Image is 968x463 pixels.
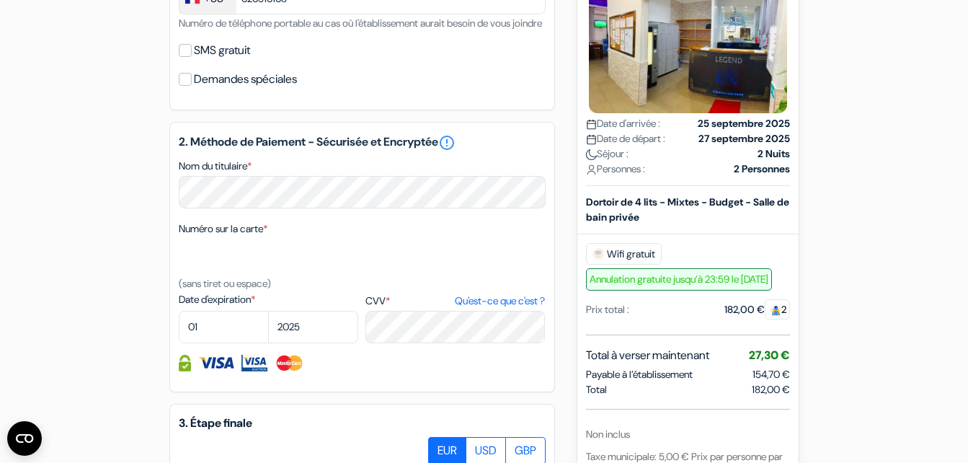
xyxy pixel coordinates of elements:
[586,164,597,175] img: user_icon.svg
[179,17,542,30] small: Numéro de téléphone portable au cas où l'établissement aurait besoin de vous joindre
[586,116,660,131] span: Date d'arrivée :
[734,162,790,177] strong: 2 Personnes
[698,116,790,131] strong: 25 septembre 2025
[179,416,546,430] h5: 3. Étape finale
[592,248,604,260] img: free_wifi.svg
[752,368,790,381] span: 154,70 €
[586,149,597,160] img: moon.svg
[179,159,252,174] label: Nom du titulaire
[365,294,545,309] label: CVV
[586,146,629,162] span: Séjour :
[179,277,271,290] small: (sans tiret ou espace)
[586,302,629,317] div: Prix total :
[752,382,790,397] span: 182,00 €
[749,348,790,363] span: 27,30 €
[198,355,234,371] img: Visa
[586,131,665,146] span: Date de départ :
[586,134,597,145] img: calendar.svg
[586,427,790,442] div: Non inclus
[586,119,597,130] img: calendar.svg
[698,131,790,146] strong: 27 septembre 2025
[586,347,709,364] span: Total à verser maintenant
[586,243,662,265] span: Wifi gratuit
[724,302,790,317] div: 182,00 €
[586,268,772,291] span: Annulation gratuite jusqu’à 23:59 le [DATE]
[275,355,304,371] img: Master Card
[758,146,790,162] strong: 2 Nuits
[179,355,191,371] img: Information de carte de crédit entièrement encryptée et sécurisée
[586,195,789,224] b: Dortoir de 4 lits - Mixtes - Budget - Salle de bain privée
[771,305,781,316] img: guest.svg
[7,421,42,456] button: Ouvrir le widget CMP
[586,382,607,397] span: Total
[194,40,250,61] label: SMS gratuit
[586,367,693,382] span: Payable à l’établissement
[179,221,267,237] label: Numéro sur la carte
[179,292,358,307] label: Date d'expiration
[765,299,790,319] span: 2
[194,69,297,89] label: Demandes spéciales
[455,294,545,309] a: Qu'est-ce que c'est ?
[586,162,645,177] span: Personnes :
[438,134,456,151] a: error_outline
[241,355,267,371] img: Visa Electron
[179,134,546,151] h5: 2. Méthode de Paiement - Sécurisée et Encryptée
